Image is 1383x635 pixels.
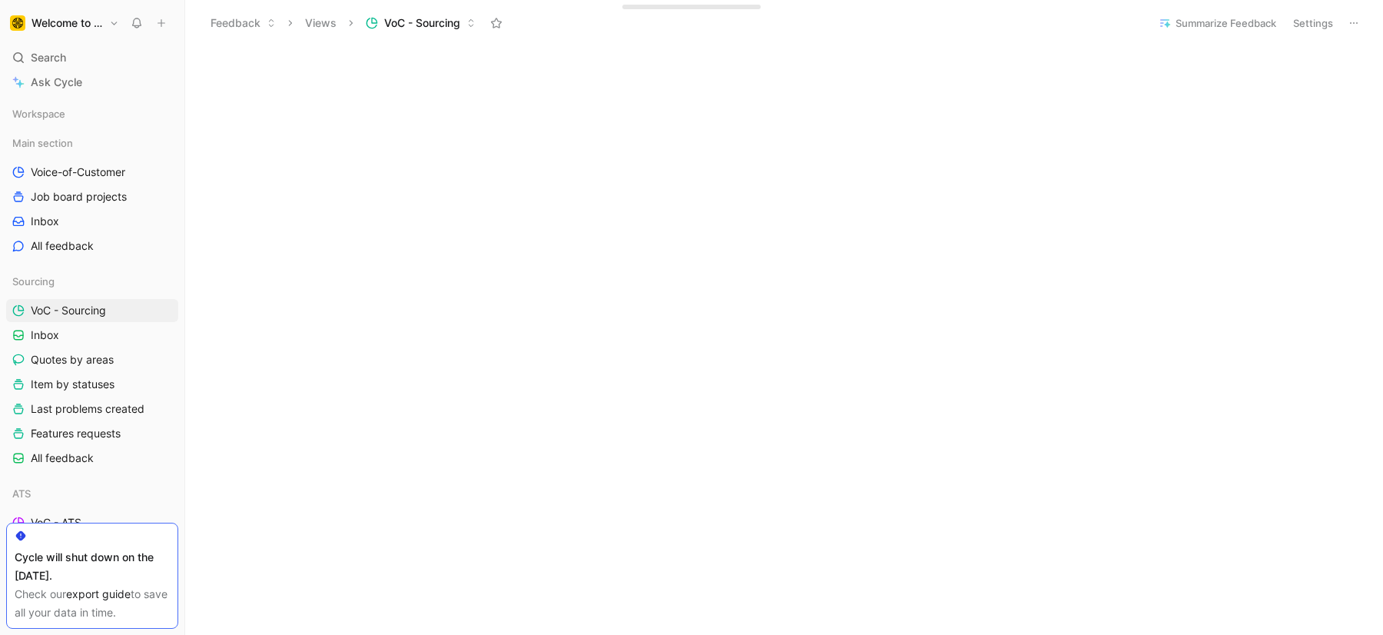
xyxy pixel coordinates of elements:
[6,397,178,421] a: Last problems created
[6,46,178,69] div: Search
[12,486,31,501] span: ATS
[66,587,131,600] a: export guide
[6,422,178,445] a: Features requests
[6,234,178,258] a: All feedback
[6,71,178,94] a: Ask Cycle
[31,48,66,67] span: Search
[6,373,178,396] a: Item by statuses
[359,12,483,35] button: VoC - Sourcing
[6,131,178,155] div: Main section
[6,185,178,208] a: Job board projects
[31,189,127,204] span: Job board projects
[31,303,106,318] span: VoC - Sourcing
[6,161,178,184] a: Voice-of-Customer
[6,324,178,347] a: Inbox
[31,352,114,367] span: Quotes by areas
[12,135,73,151] span: Main section
[1152,12,1283,34] button: Summarize Feedback
[6,511,178,534] a: VoC - ATS
[31,377,114,392] span: Item by statuses
[32,16,103,30] h1: Welcome to the Jungle
[384,15,460,31] span: VoC - Sourcing
[15,548,170,585] div: Cycle will shut down on the [DATE].
[298,12,343,35] button: Views
[31,73,82,91] span: Ask Cycle
[31,401,144,417] span: Last problems created
[31,165,125,180] span: Voice-of-Customer
[6,270,178,470] div: SourcingVoC - SourcingInboxQuotes by areasItem by statusesLast problems createdFeatures requestsA...
[31,426,121,441] span: Features requests
[31,238,94,254] span: All feedback
[6,299,178,322] a: VoC - Sourcing
[12,274,55,289] span: Sourcing
[10,15,25,31] img: Welcome to the Jungle
[6,131,178,258] div: Main sectionVoice-of-CustomerJob board projectsInboxAll feedback
[31,515,81,530] span: VoC - ATS
[6,447,178,470] a: All feedback
[12,106,65,121] span: Workspace
[6,348,178,371] a: Quotes by areas
[6,12,123,34] button: Welcome to the JungleWelcome to the Jungle
[6,210,178,233] a: Inbox
[6,482,178,505] div: ATS
[31,450,94,466] span: All feedback
[31,327,59,343] span: Inbox
[31,214,59,229] span: Inbox
[1286,12,1340,34] button: Settings
[6,102,178,125] div: Workspace
[204,12,283,35] button: Feedback
[15,585,170,622] div: Check our to save all your data in time.
[6,270,178,293] div: Sourcing
[6,482,178,633] div: ATSVoC - ATSFeedback to checkAll ThemesATS projectsAll topics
